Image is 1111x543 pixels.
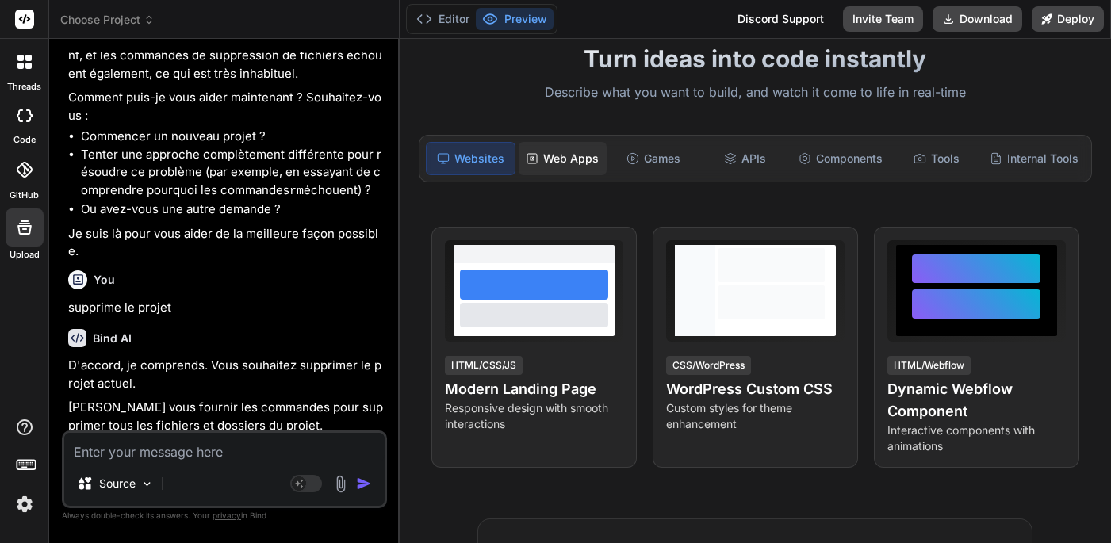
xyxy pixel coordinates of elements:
[10,248,40,262] label: Upload
[843,6,923,32] button: Invite Team
[445,356,523,375] div: HTML/CSS/JS
[13,133,36,147] label: code
[409,82,1101,103] p: Describe what you want to build, and watch it come to life in real-time
[666,400,845,432] p: Custom styles for theme enhancement
[68,299,384,317] p: supprime le projet
[792,142,889,175] div: Components
[68,357,384,392] p: D'accord, je comprends. Vous souhaitez supprimer le projet actuel.
[356,476,372,491] img: icon
[892,142,980,175] div: Tools
[7,80,41,94] label: threads
[68,89,384,124] p: Comment puis-je vous aider maintenant ? Souhaitez-vous :
[933,6,1022,32] button: Download
[99,476,136,491] p: Source
[213,510,241,520] span: privacy
[140,477,154,491] img: Pick Models
[10,189,39,202] label: GitHub
[426,142,515,175] div: Websites
[11,491,38,518] img: settings
[81,128,384,146] li: Commencer un nouveau projet ?
[68,399,384,434] p: [PERSON_NAME] vous fournir les commandes pour supprimer tous les fichiers et dossiers du projet.
[410,8,476,30] button: Editor
[887,423,1066,454] p: Interactive components with animations
[476,8,554,30] button: Preview
[666,356,751,375] div: CSS/WordPress
[887,356,971,375] div: HTML/Webflow
[983,142,1085,175] div: Internal Tools
[289,185,304,198] code: rm
[60,12,155,28] span: Choose Project
[701,142,789,175] div: APIs
[94,272,115,288] h6: You
[666,378,845,400] h4: WordPress Custom CSS
[62,508,387,523] p: Always double-check its answers. Your in Bind
[728,6,833,32] div: Discord Support
[93,331,132,346] h6: Bind AI
[887,378,1066,423] h4: Dynamic Webflow Component
[81,201,384,219] li: Ou avez-vous une autre demande ?
[519,142,607,175] div: Web Apps
[445,378,623,400] h4: Modern Landing Page
[610,142,698,175] div: Games
[445,400,623,432] p: Responsive design with smooth interactions
[81,146,384,201] li: Tenter une approche complètement différente pour résoudre ce problème (par exemple, en essayant d...
[68,225,384,261] p: Je suis là pour vous aider de la meilleure façon possible.
[1032,6,1104,32] button: Deploy
[409,44,1101,73] h1: Turn ideas into code instantly
[331,475,350,493] img: attachment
